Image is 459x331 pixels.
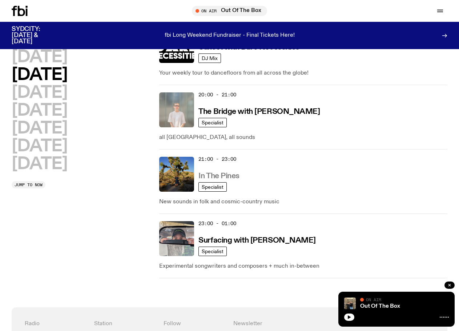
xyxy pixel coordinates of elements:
[344,298,356,309] img: Matt and Kate stand in the music library and make a heart shape with one hand each.
[202,56,218,61] span: DJ Mix
[12,138,67,155] button: [DATE]
[198,118,227,127] a: Specialist
[198,235,316,244] a: Surfacing with [PERSON_NAME]
[198,171,239,180] a: In The Pines
[12,26,58,45] h3: SYDCITY: [DATE] & [DATE]
[165,32,295,39] p: fbi Long Weekend Fundraiser - Final Tickets Here!
[12,85,67,101] button: [DATE]
[198,182,227,192] a: Specialist
[198,156,236,163] span: 21:00 - 23:00
[192,6,267,16] button: On AirOut Of The Box
[233,320,365,327] h4: Newsletter
[202,120,224,125] span: Specialist
[202,184,224,190] span: Specialist
[94,320,156,327] h4: Station
[12,156,67,172] button: [DATE]
[198,172,239,180] h3: In The Pines
[198,107,320,116] a: The Bridge with [PERSON_NAME]
[198,247,227,256] a: Specialist
[159,198,447,206] p: New sounds in folk and cosmic-country music
[12,103,67,119] button: [DATE]
[15,183,43,187] span: Jump to now
[12,49,67,65] button: [DATE]
[159,92,194,127] img: Mara stands in front of a frosted glass wall wearing a cream coloured t-shirt and black glasses. ...
[12,120,67,137] button: [DATE]
[198,91,236,98] span: 20:00 - 21:00
[366,297,381,302] span: On Air
[159,262,447,271] p: Experimental songwriters and composers + much in-between
[12,181,45,188] button: Jump to now
[12,67,67,83] button: [DATE]
[198,220,236,227] span: 23:00 - 01:00
[198,108,320,116] h3: The Bridge with [PERSON_NAME]
[159,133,447,142] p: all [GEOGRAPHIC_DATA], all sounds
[360,303,400,309] a: Out Of The Box
[198,237,316,244] h3: Surfacing with [PERSON_NAME]
[202,249,224,254] span: Specialist
[159,69,447,77] p: Your weekly tour to dancefloors from all across the globe!
[198,53,221,63] a: DJ Mix
[164,320,226,327] h4: Follow
[159,157,194,192] img: Johanna stands in the middle distance amongst a desert scene with large cacti and trees. She is w...
[25,320,87,327] h4: Radio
